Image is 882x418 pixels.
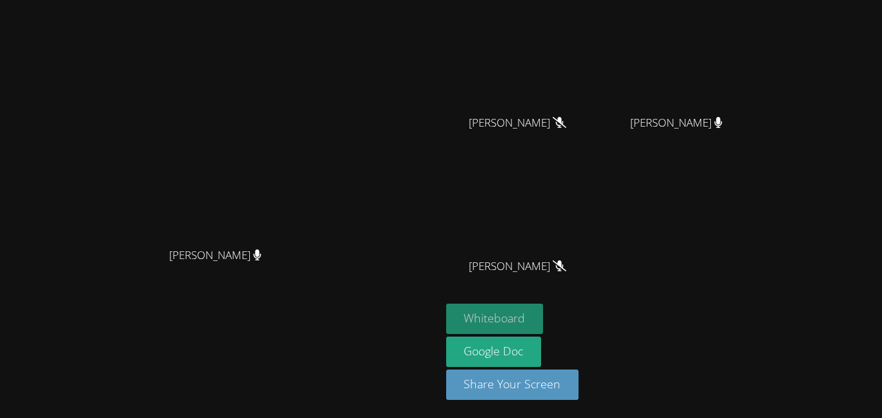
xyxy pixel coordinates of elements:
span: [PERSON_NAME] [469,114,566,132]
button: Share Your Screen [446,370,579,400]
a: Google Doc [446,337,542,367]
span: [PERSON_NAME] [630,114,723,132]
span: [PERSON_NAME] [169,246,262,265]
span: [PERSON_NAME] [469,257,566,276]
button: Whiteboard [446,304,544,334]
